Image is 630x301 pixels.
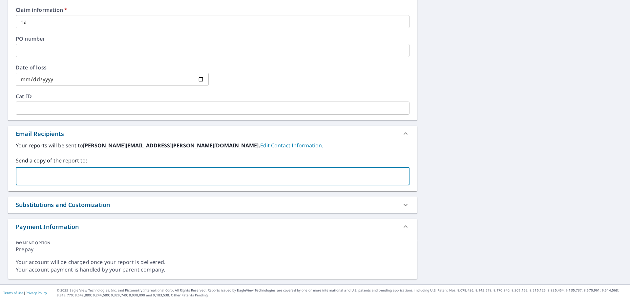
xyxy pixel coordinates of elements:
div: Prepay [16,246,409,258]
p: © 2025 Eagle View Technologies, Inc. and Pictometry International Corp. All Rights Reserved. Repo... [57,288,627,298]
b: [PERSON_NAME][EMAIL_ADDRESS][PERSON_NAME][DOMAIN_NAME]. [83,142,260,149]
p: | [3,291,47,295]
div: Substitutions and Customization [16,200,110,209]
div: Payment Information [8,219,417,235]
a: EditContactInfo [260,142,323,149]
label: Date of loss [16,65,209,70]
div: Email Recipients [8,126,417,141]
label: Send a copy of the report to: [16,157,409,164]
div: PAYMENT OPTION [16,240,409,246]
div: Substitutions and Customization [8,197,417,213]
div: Your account payment is handled by your parent company. [16,266,409,273]
label: PO number [16,36,409,41]
div: Your account will be charged once your report is delivered. [16,258,409,266]
label: Cat ID [16,94,409,99]
label: Claim information [16,7,409,12]
a: Terms of Use [3,291,24,295]
label: Your reports will be sent to [16,141,409,149]
a: Privacy Policy [26,291,47,295]
div: Email Recipients [16,129,64,138]
div: Payment Information [16,222,79,231]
